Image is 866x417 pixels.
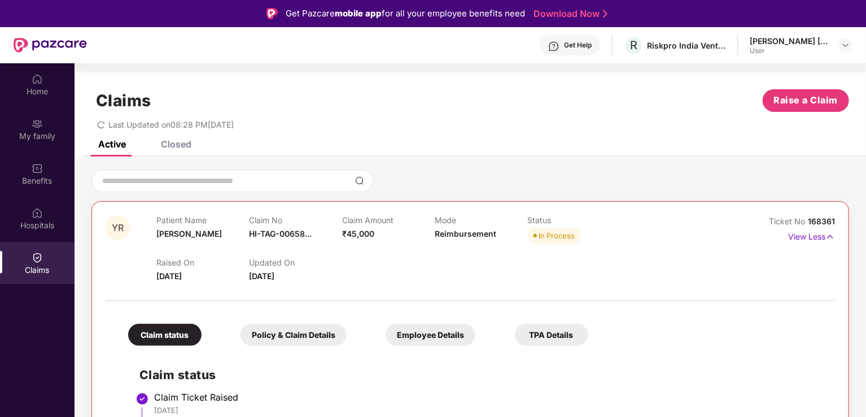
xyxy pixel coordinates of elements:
div: In Process [539,230,575,241]
span: redo [97,120,105,129]
strong: mobile app [335,8,382,19]
p: Patient Name [156,215,249,225]
span: [DATE] [249,271,274,281]
div: Claim Ticket Raised [154,392,824,403]
p: View Less [788,228,835,243]
img: svg+xml;base64,PHN2ZyBpZD0iQmVuZWZpdHMiIHhtbG5zPSJodHRwOi8vd3d3LnczLm9yZy8yMDAwL3N2ZyIgd2lkdGg9Ij... [32,163,43,174]
div: Employee Details [386,324,475,346]
span: R [630,38,637,52]
img: svg+xml;base64,PHN2ZyBpZD0iU3RlcC1Eb25lLTMyeDMyIiB4bWxucz0iaHR0cDovL3d3dy53My5vcmcvMjAwMC9zdmciIH... [135,392,149,406]
img: svg+xml;base64,PHN2ZyBpZD0iU2VhcmNoLTMyeDMyIiB4bWxucz0iaHR0cDovL3d3dy53My5vcmcvMjAwMC9zdmciIHdpZH... [355,176,364,185]
div: Closed [161,138,191,150]
p: Updated On [249,258,342,267]
span: YR [112,223,124,233]
div: Active [98,138,126,150]
div: [DATE] [154,405,824,415]
div: Policy & Claim Details [240,324,347,346]
div: TPA Details [515,324,588,346]
div: Riskpro India Ventures Private Limited [647,40,726,51]
h2: Claim status [139,366,824,384]
p: Status [528,215,620,225]
p: Raised On [156,258,249,267]
span: [PERSON_NAME] [156,229,222,238]
a: Download Now [533,8,604,20]
div: User [750,46,829,55]
img: svg+xml;base64,PHN2ZyBpZD0iQ2xhaW0iIHhtbG5zPSJodHRwOi8vd3d3LnczLm9yZy8yMDAwL3N2ZyIgd2lkdGg9IjIwIi... [32,252,43,263]
p: Mode [435,215,527,225]
span: ₹45,000 [342,229,374,238]
img: svg+xml;base64,PHN2ZyB3aWR0aD0iMjAiIGhlaWdodD0iMjAiIHZpZXdCb3g9IjAgMCAyMCAyMCIgZmlsbD0ibm9uZSIgeG... [32,118,43,129]
h1: Claims [96,91,151,110]
img: svg+xml;base64,PHN2ZyBpZD0iSGVscC0zMngzMiIgeG1sbnM9Imh0dHA6Ly93d3cudzMub3JnLzIwMDAvc3ZnIiB3aWR0aD... [548,41,559,52]
img: svg+xml;base64,PHN2ZyBpZD0iRHJvcGRvd24tMzJ4MzIiIHhtbG5zPSJodHRwOi8vd3d3LnczLm9yZy8yMDAwL3N2ZyIgd2... [841,41,850,50]
span: Ticket No [769,216,808,226]
span: HI-TAG-00658... [249,229,312,238]
img: Logo [266,8,278,19]
p: Claim Amount [342,215,435,225]
div: Claim status [128,324,202,346]
span: 168361 [808,216,835,226]
span: [DATE] [156,271,182,281]
img: svg+xml;base64,PHN2ZyB4bWxucz0iaHR0cDovL3d3dy53My5vcmcvMjAwMC9zdmciIHdpZHRoPSIxNyIgaGVpZ2h0PSIxNy... [825,231,835,243]
span: Reimbursement [435,229,496,238]
div: Get Pazcare for all your employee benefits need [286,7,525,20]
span: Last Updated on 08:28 PM[DATE] [108,120,234,129]
img: Stroke [603,8,607,20]
span: Raise a Claim [774,93,838,107]
img: svg+xml;base64,PHN2ZyBpZD0iSG9tZSIgeG1sbnM9Imh0dHA6Ly93d3cudzMub3JnLzIwMDAvc3ZnIiB3aWR0aD0iMjAiIG... [32,73,43,85]
button: Raise a Claim [763,89,849,112]
img: svg+xml;base64,PHN2ZyBpZD0iSG9zcGl0YWxzIiB4bWxucz0iaHR0cDovL3d3dy53My5vcmcvMjAwMC9zdmciIHdpZHRoPS... [32,207,43,219]
img: New Pazcare Logo [14,38,87,53]
div: Get Help [564,41,592,50]
div: [PERSON_NAME] [PERSON_NAME] [750,36,829,46]
p: Claim No [249,215,342,225]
